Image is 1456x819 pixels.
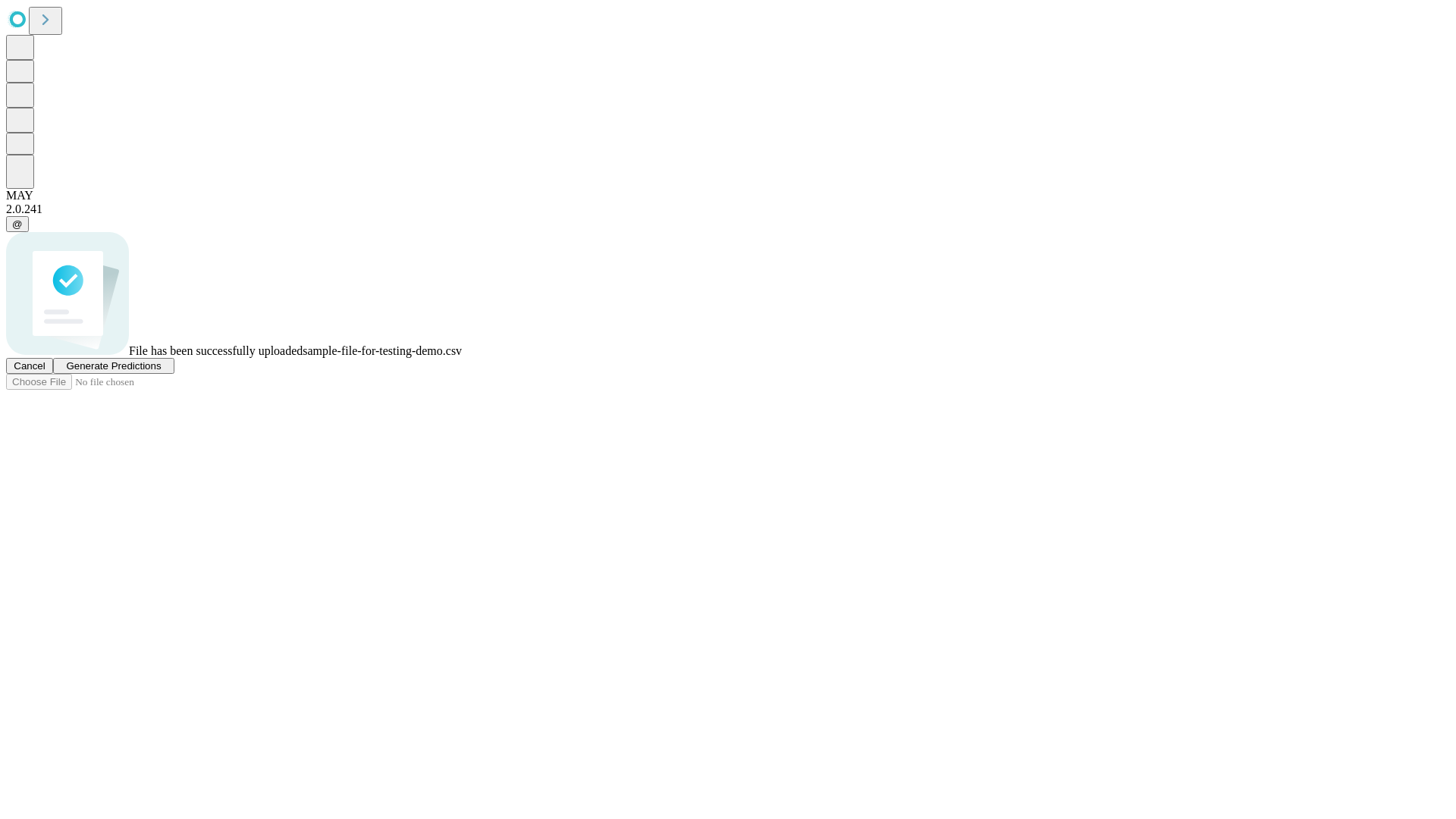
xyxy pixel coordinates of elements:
span: Cancel [14,360,45,372]
button: @ [6,216,29,232]
span: sample-file-for-testing-demo.csv [303,344,462,357]
button: Generate Predictions [53,358,174,374]
div: 2.0.241 [6,202,1450,216]
div: MAY [6,189,1450,202]
span: Generate Predictions [66,360,161,372]
button: Cancel [6,358,53,374]
span: File has been successfully uploaded [129,344,303,357]
span: @ [12,218,23,230]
